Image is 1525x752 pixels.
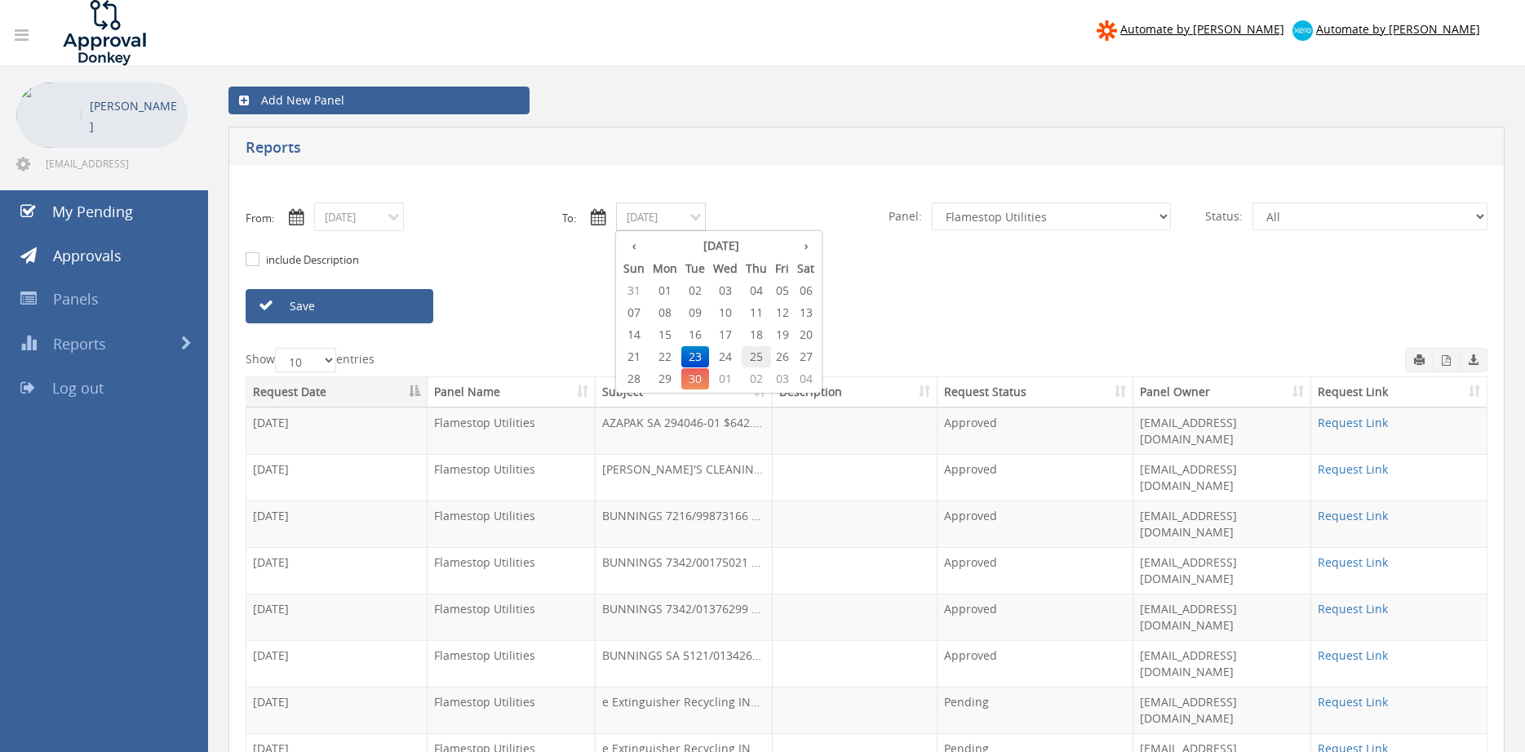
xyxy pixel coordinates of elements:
td: Approved [938,454,1133,501]
label: Show entries [246,348,375,372]
span: 05 [771,280,793,301]
span: 04 [742,280,771,301]
th: Tue [681,257,709,280]
td: Flamestop Utilities [428,454,596,501]
span: 14 [619,324,649,345]
span: 12 [771,302,793,323]
th: [DATE] [649,234,793,257]
td: Flamestop Utilities [428,547,596,594]
span: 03 [709,280,742,301]
th: Fri [771,257,793,280]
span: 25 [742,346,771,367]
th: Thu [742,257,771,280]
a: Request Link [1318,415,1388,430]
td: [DATE] [246,594,428,640]
td: [DATE] [246,547,428,594]
td: [DATE] [246,501,428,547]
span: 15 [649,324,681,345]
td: Approved [938,547,1133,594]
img: zapier-logomark.png [1097,20,1117,41]
span: 07 [619,302,649,323]
span: 31 [619,280,649,301]
span: 27 [793,346,818,367]
label: From: [246,211,274,226]
span: [EMAIL_ADDRESS][DOMAIN_NAME] [46,157,184,170]
td: Flamestop Utilities [428,640,596,687]
span: 26 [771,346,793,367]
span: 23 [681,346,709,367]
td: [EMAIL_ADDRESS][DOMAIN_NAME] [1133,501,1311,547]
th: Panel Name: activate to sort column ascending [428,377,596,407]
span: 10 [709,302,742,323]
td: AZAPAK SA 294046-01 $642.38 [596,407,773,454]
span: 30 [681,368,709,389]
th: Panel Owner: activate to sort column ascending [1133,377,1311,407]
select: Showentries [275,348,336,372]
td: BUNNINGS 7342/01376299 $59.80 [596,594,773,640]
span: 01 [709,368,742,389]
span: Automate by [PERSON_NAME] [1120,21,1284,37]
td: Approved [938,501,1133,547]
p: [PERSON_NAME] [90,96,180,136]
td: [DATE] [246,407,428,454]
td: BUNNINGS 7342/00175021 $147.94 [596,547,773,594]
span: 08 [649,302,681,323]
span: 02 [742,368,771,389]
span: 17 [709,324,742,345]
span: Panel: [879,202,932,230]
span: 11 [742,302,771,323]
a: Request Link [1318,554,1388,570]
td: [PERSON_NAME]'S CLEANING TW 1781 $187.00 [596,454,773,501]
span: 01 [649,280,681,301]
a: Request Link [1318,508,1388,523]
td: e Extinguisher Recycling INV-2374 $896.50 [596,687,773,733]
span: 03 [771,368,793,389]
span: Approvals [53,246,122,265]
span: 13 [793,302,818,323]
img: xero-logo.png [1292,20,1313,41]
td: Flamestop Utilities [428,594,596,640]
span: 06 [793,280,818,301]
span: 22 [649,346,681,367]
td: [EMAIL_ADDRESS][DOMAIN_NAME] [1133,547,1311,594]
td: [EMAIL_ADDRESS][DOMAIN_NAME] [1133,407,1311,454]
span: Status: [1195,202,1252,230]
h5: Reports [246,140,1118,160]
span: My Pending [52,202,133,221]
span: 28 [619,368,649,389]
td: [EMAIL_ADDRESS][DOMAIN_NAME] [1133,454,1311,501]
td: BUNNINGS 7216/99873166 $536.80 [596,501,773,547]
td: Approved [938,407,1133,454]
th: Request Date: activate to sort column descending [246,377,428,407]
span: 09 [681,302,709,323]
label: include Description [262,252,359,269]
span: 16 [681,324,709,345]
td: Approved [938,640,1133,687]
a: Request Link [1318,694,1388,710]
td: [EMAIL_ADDRESS][DOMAIN_NAME] [1133,640,1311,687]
span: 20 [793,324,818,345]
td: Flamestop Utilities [428,501,596,547]
span: 18 [742,324,771,345]
td: Approved [938,594,1133,640]
th: Wed [709,257,742,280]
td: Pending [938,687,1133,733]
td: [EMAIL_ADDRESS][DOMAIN_NAME] [1133,687,1311,733]
a: Request Link [1318,601,1388,616]
span: Reports [53,334,106,354]
td: Flamestop Utilities [428,687,596,733]
span: 19 [771,324,793,345]
span: Automate by [PERSON_NAME] [1316,21,1480,37]
a: Request Link [1318,647,1388,663]
span: 21 [619,346,649,367]
a: Request Link [1318,461,1388,477]
span: Log out [52,378,104,398]
th: Subject: activate to sort column ascending [596,377,773,407]
th: › [793,234,818,257]
th: Request Link: activate to sort column ascending [1311,377,1487,407]
td: BUNNINGS SA 5121/01342697 $6.98 [596,640,773,687]
th: Description: activate to sort column ascending [773,377,938,407]
td: Flamestop Utilities [428,407,596,454]
th: Sat [793,257,818,280]
td: [EMAIL_ADDRESS][DOMAIN_NAME] [1133,594,1311,640]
